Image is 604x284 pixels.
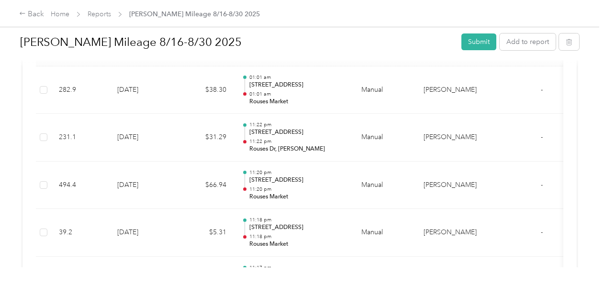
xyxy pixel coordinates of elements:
[416,209,488,257] td: Acosta
[249,217,346,223] p: 11:18 pm
[177,209,234,257] td: $5.31
[51,66,110,114] td: 282.9
[51,10,69,18] a: Home
[249,176,346,185] p: [STREET_ADDRESS]
[416,66,488,114] td: Acosta
[461,33,496,50] button: Submit
[500,33,556,50] button: Add to report
[249,138,346,145] p: 11:22 pm
[416,162,488,209] td: Acosta
[88,10,111,18] a: Reports
[354,66,416,114] td: Manual
[249,74,346,81] p: 01:01 am
[110,162,177,209] td: [DATE]
[249,169,346,176] p: 11:20 pm
[110,114,177,162] td: [DATE]
[249,264,346,271] p: 11:17 pm
[177,66,234,114] td: $38.30
[354,162,416,209] td: Manual
[249,223,346,232] p: [STREET_ADDRESS]
[550,230,604,284] iframe: Everlance-gr Chat Button Frame
[354,209,416,257] td: Manual
[129,9,260,19] span: [PERSON_NAME] Mileage 8/16-8/30 2025
[51,114,110,162] td: 231.1
[249,121,346,128] p: 11:22 pm
[249,240,346,249] p: Rouses Market
[20,31,455,54] h1: Kevin Oliver Mileage 8/16-8/30 2025
[541,181,543,189] span: -
[249,145,346,153] p: Rouses Dr, [PERSON_NAME]
[177,114,234,162] td: $31.29
[110,209,177,257] td: [DATE]
[249,98,346,106] p: Rouses Market
[110,66,177,114] td: [DATE]
[51,162,110,209] td: 494.4
[541,228,543,236] span: -
[249,128,346,137] p: [STREET_ADDRESS]
[416,114,488,162] td: Acosta
[177,162,234,209] td: $66.94
[249,91,346,98] p: 01:01 am
[354,114,416,162] td: Manual
[19,9,44,20] div: Back
[249,233,346,240] p: 11:18 pm
[541,86,543,94] span: -
[249,186,346,193] p: 11:20 pm
[249,193,346,201] p: Rouses Market
[541,133,543,141] span: -
[249,81,346,89] p: [STREET_ADDRESS]
[51,209,110,257] td: 39.2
